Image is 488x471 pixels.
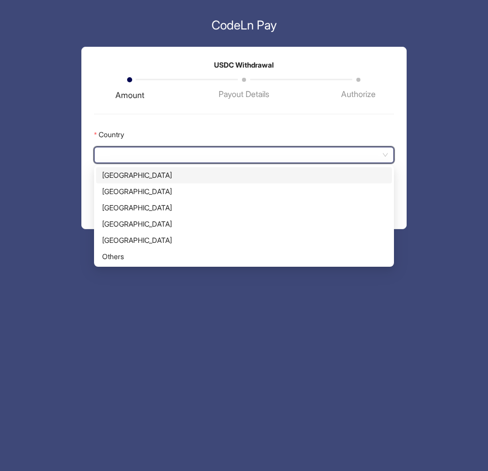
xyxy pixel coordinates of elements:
[219,88,269,101] div: Payout Details
[96,200,392,216] div: Nigeria
[115,89,144,102] div: Amount
[94,127,124,143] label: Country
[102,251,386,262] div: Others
[96,167,392,183] div: Kenya
[102,235,386,246] div: [GEOGRAPHIC_DATA]
[96,248,392,265] div: Others
[323,78,394,101] div: Authorize
[102,218,386,230] div: [GEOGRAPHIC_DATA]
[81,16,407,35] a: CodeLn Pay
[102,202,386,213] div: [GEOGRAPHIC_DATA]
[96,216,392,232] div: Ghana
[96,183,392,200] div: Uganda
[102,186,386,197] div: [GEOGRAPHIC_DATA]
[341,88,376,101] div: Authorize
[96,232,392,248] div: Zambia
[102,170,386,181] div: [GEOGRAPHIC_DATA]
[94,59,394,71] p: USDC Withdrawal
[208,78,323,101] div: Payout Details
[94,78,208,102] div: Amount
